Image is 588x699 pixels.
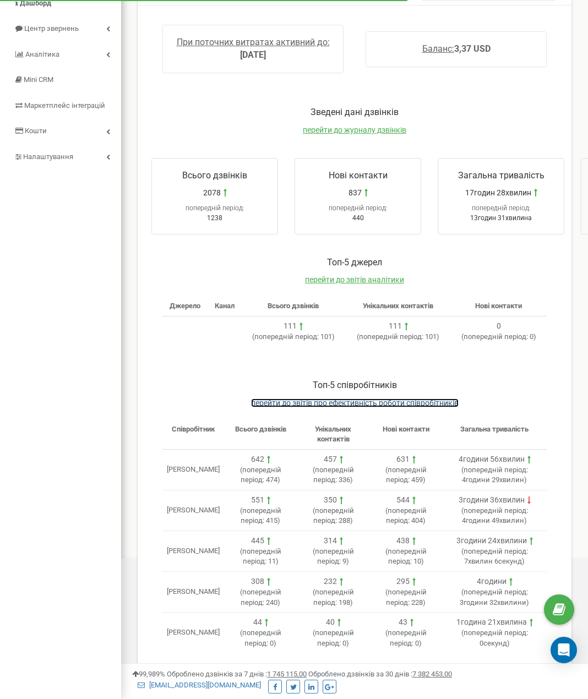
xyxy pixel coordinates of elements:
span: Загальна тривалість [460,425,529,433]
span: ( 288 ) [313,506,354,525]
span: Унікальних контактів [363,302,433,310]
u: 1 745 115,00 [267,670,307,678]
span: попередній період: [241,588,281,607]
span: попередній період: [464,629,528,637]
div: 457 [324,454,337,465]
span: попередній період: [464,506,528,515]
span: попередній період: [241,466,281,484]
span: Нові контакти [329,170,388,181]
span: 99,989% [132,670,165,678]
span: попередній період: [464,466,528,474]
span: ( 0 ) [240,629,281,647]
span: Маркетплейс інтеграцій [24,101,105,110]
span: ( 0секунд ) [461,629,528,647]
span: Toп-5 джерел [327,257,382,267]
span: Нові контакти [475,302,522,310]
div: 295 [396,576,410,587]
span: перейти до звітів аналітики [305,275,404,284]
div: 4години 56хвилин [459,454,525,465]
div: 551 [251,495,264,506]
td: [PERSON_NAME] [162,449,224,490]
span: попередній період: [388,629,427,647]
div: 3години 24хвилини [456,536,527,547]
span: попередній період: [241,506,281,525]
span: попередній період: [388,547,427,566]
span: Аналiтика [25,50,59,58]
span: попередній період: [386,506,427,525]
span: попередній період: [242,547,281,566]
span: попередній період: [313,466,354,484]
div: 631 [396,454,410,465]
span: попередній період: [464,588,528,596]
span: 837 [349,187,362,198]
span: Оброблено дзвінків за 30 днів : [308,670,452,678]
span: ( 7хвилин 6секунд ) [461,547,528,566]
span: ( 228 ) [385,588,427,607]
span: попередній період: [464,547,528,555]
span: ( 4години 29хвилин ) [461,466,528,484]
span: Toп-5 співробітників [313,380,397,390]
span: 2078 [203,187,221,198]
a: При поточних витратах активний до:[DATE] [177,37,330,60]
span: Джерело [170,302,200,310]
span: попередній період: [315,547,354,566]
span: Унікальних контактів [315,425,351,444]
span: 1238 [207,214,222,222]
u: 7 382 453,00 [412,670,452,678]
span: Баланс: [422,43,454,54]
span: Всього дзвінків [182,170,247,181]
span: перейти до журналу дзвінків [303,125,406,134]
span: попередній період: [359,332,423,341]
span: Центр звернень [24,24,79,32]
div: 308 [251,576,264,587]
div: 642 [251,454,264,465]
span: Нові контакти [383,425,429,433]
span: При поточних витратах активний до: [177,37,330,47]
div: 43 [399,617,407,628]
span: попередній період: [242,629,281,647]
span: ( 10 ) [385,547,427,566]
span: ( 240 ) [240,588,281,607]
span: попередній період: [464,332,528,341]
span: ( 0 ) [461,332,536,341]
span: ( 4години 49хвилин ) [461,506,528,525]
span: Кошти [25,127,47,135]
span: ( 336 ) [313,466,354,484]
div: 44 [253,617,262,628]
div: 4години [477,576,507,587]
span: Всього дзвінків [268,302,319,310]
span: Mini CRM [24,75,53,84]
span: Загальна тривалість [458,170,545,181]
span: ( 11 ) [240,547,281,566]
div: 445 [251,536,264,547]
span: 13годин 31хвилина [470,214,532,222]
span: попередній період: [329,204,388,212]
span: ( 9 ) [313,547,354,566]
span: Канал [215,302,235,310]
span: попередній період: [472,204,531,212]
a: [EMAIL_ADDRESS][DOMAIN_NAME] [138,681,261,689]
span: ( 3години 32хвилини ) [460,588,529,607]
span: попередній період: [386,588,427,607]
div: 111 [389,321,402,332]
div: 3години 36хвилин [459,495,525,506]
span: попередній період: [186,204,244,212]
a: перейти до звітів про ефективність роботи співробітників [251,398,459,407]
span: ( 415 ) [240,506,281,525]
span: ( 0 ) [313,629,354,647]
div: 1година 21хвилина [456,617,527,628]
span: Налаштування [23,152,73,161]
a: Баланс:3,37 USD [422,43,491,54]
span: попередній період: [254,332,319,341]
span: ( 404 ) [385,506,427,525]
div: 0 [497,321,501,332]
span: 17годин 28хвилин [465,187,531,198]
div: 40 [326,617,335,628]
span: Оброблено дзвінків за 7 днів : [167,670,307,678]
td: [PERSON_NAME] [162,531,224,571]
div: Open Intercom Messenger [551,637,577,663]
div: 438 [396,536,410,547]
td: [PERSON_NAME] [162,490,224,531]
div: 111 [284,321,297,332]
